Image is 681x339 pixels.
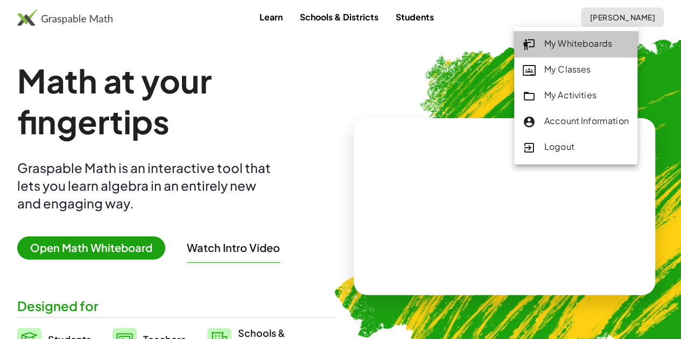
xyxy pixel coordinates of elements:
[581,8,664,27] button: [PERSON_NAME]
[17,236,165,259] span: Open Math Whiteboard
[514,31,637,57] a: My Whiteboards
[424,166,585,247] video: What is this? This is dynamic math notation. Dynamic math notation plays a central role in how Gr...
[17,60,336,142] h1: Math at your fingertips
[17,243,174,254] a: Open Math Whiteboard
[523,89,629,103] div: My Activities
[17,159,276,212] div: Graspable Math is an interactive tool that lets you learn algebra in an entirely new and engaging...
[514,57,637,83] a: My Classes
[523,114,629,128] div: Account Information
[523,37,629,51] div: My Whiteboards
[291,7,387,27] a: Schools & Districts
[589,12,655,22] span: [PERSON_NAME]
[387,7,443,27] a: Students
[251,7,291,27] a: Learn
[514,83,637,109] a: My Activities
[17,297,336,315] div: Designed for
[523,63,629,77] div: My Classes
[523,140,629,154] div: Logout
[187,241,280,255] button: Watch Intro Video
